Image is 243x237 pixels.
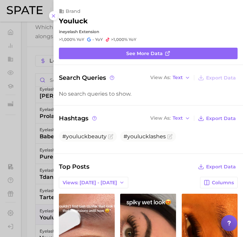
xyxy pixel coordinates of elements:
span: See more data [126,51,163,56]
button: Export Data [196,73,238,82]
span: Export Data [206,75,236,81]
span: Text [173,76,183,79]
span: #youlucklashes [124,133,166,140]
button: Columns [200,177,238,188]
button: Export Data [196,162,238,171]
span: Views: [DATE] - [DATE] [63,180,117,186]
span: Hashtags [59,114,98,123]
button: View AsText [149,73,192,82]
span: #youluckbeauty [62,133,107,140]
div: in [59,29,238,34]
span: Text [173,116,183,120]
span: View As [150,116,171,120]
span: Search Queries [59,73,115,82]
a: See more data [59,48,238,59]
span: Top Posts [59,162,89,171]
span: Export Data [206,116,236,121]
span: Columns [212,180,234,186]
span: YoY [76,37,84,42]
span: >1,000% [59,37,75,42]
div: No search queries to show. [59,91,238,97]
button: Flag as miscategorized or irrelevant [167,134,173,139]
button: View AsText [149,114,192,123]
span: brand [66,8,81,14]
span: >1,000% [111,37,128,42]
span: eyelash extension [63,29,99,34]
button: Flag as miscategorized or irrelevant [108,134,113,139]
span: - [92,37,94,42]
span: YoY [95,37,103,42]
button: Views: [DATE] - [DATE] [59,177,128,188]
button: Export Data [196,114,238,123]
span: View As [150,76,171,79]
span: Export Data [206,164,236,170]
span: YoY [129,37,136,42]
h2: youluck [59,17,88,25]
